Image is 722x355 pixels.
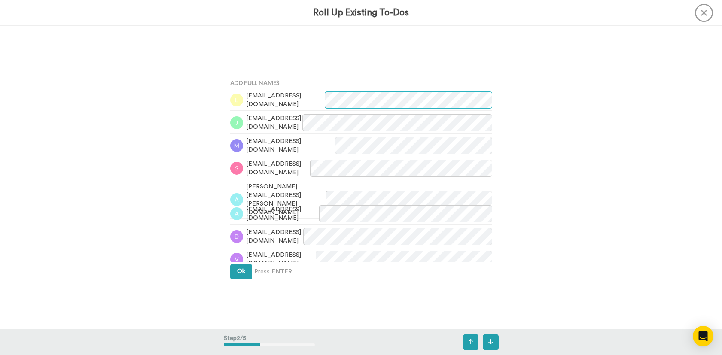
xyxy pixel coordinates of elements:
[246,137,335,154] span: [EMAIL_ADDRESS][DOMAIN_NAME]
[230,264,252,279] button: Ok
[237,268,245,274] span: Ok
[246,228,303,245] span: [EMAIL_ADDRESS][DOMAIN_NAME]
[693,326,713,346] div: Open Intercom Messenger
[246,114,303,131] span: [EMAIL_ADDRESS][DOMAIN_NAME]
[254,267,292,276] span: Press ENTER
[230,207,243,220] img: a.png
[230,79,492,86] h4: Add Full Names
[230,230,243,243] img: d.png
[224,330,315,355] div: Step 2 / 5
[230,116,243,129] img: j.png
[230,162,243,175] img: s.png
[246,91,325,109] span: [EMAIL_ADDRESS][DOMAIN_NAME]
[246,205,320,222] span: [EMAIL_ADDRESS][DOMAIN_NAME]
[246,160,311,177] span: [EMAIL_ADDRESS][DOMAIN_NAME]
[230,193,243,206] img: a.png
[246,251,316,268] span: [EMAIL_ADDRESS][DOMAIN_NAME]
[313,8,409,18] h3: Roll Up Existing To-Dos
[246,182,326,217] span: [PERSON_NAME][EMAIL_ADDRESS][PERSON_NAME][DOMAIN_NAME]
[230,94,243,106] img: l.png
[230,139,243,152] img: m.png
[230,253,243,266] img: v.png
